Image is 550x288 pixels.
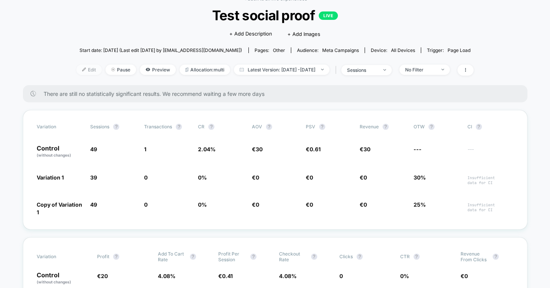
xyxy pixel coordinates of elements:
[476,124,482,130] button: ?
[310,174,313,181] span: 0
[185,68,188,72] img: rebalance
[176,124,182,130] button: ?
[44,91,512,97] span: There are still no statistically significant results. We recommend waiting a few more days
[360,174,367,181] span: €
[493,254,499,260] button: ?
[198,146,216,152] span: 2.04 %
[255,47,285,53] div: Pages:
[256,146,263,152] span: 30
[428,124,435,130] button: ?
[310,201,313,208] span: 0
[144,174,148,181] span: 0
[363,146,370,152] span: 30
[90,174,97,181] span: 39
[144,146,146,152] span: 1
[339,254,353,259] span: Clicks
[198,201,207,208] span: 0 %
[383,69,386,71] img: end
[79,47,242,53] span: Start date: [DATE] (Last edit [DATE] by [EMAIL_ADDRESS][DOMAIN_NAME])
[90,201,97,208] span: 49
[240,68,244,71] img: calendar
[105,65,136,75] span: Pause
[467,202,514,216] span: Insufficient data for CI
[101,273,108,279] span: 20
[82,68,86,71] img: edit
[96,7,454,23] span: Test social proof
[467,124,509,130] span: CI
[461,273,468,279] span: €
[234,65,329,75] span: Latest Version: [DATE] - [DATE]
[252,146,263,152] span: €
[229,30,272,38] span: + Add Description
[273,47,285,53] span: other
[113,124,119,130] button: ?
[158,273,175,279] span: 4.08 %
[250,254,256,260] button: ?
[365,47,421,53] span: Device:
[76,65,102,75] span: Edit
[414,146,422,152] span: ---
[391,47,415,53] span: all devices
[467,175,514,185] span: Insufficient data for CI
[252,124,262,129] span: AOV
[37,174,64,181] span: Variation 1
[287,31,320,37] span: + Add Images
[97,254,109,259] span: Profit
[363,174,367,181] span: 0
[266,124,272,130] button: ?
[252,201,259,208] span: €
[347,67,378,73] div: sessions
[198,174,207,181] span: 0 %
[113,254,119,260] button: ?
[311,254,317,260] button: ?
[357,254,363,260] button: ?
[310,146,321,152] span: 0.61
[306,201,313,208] span: €
[37,201,82,215] span: Copy of Variation 1
[400,254,410,259] span: CTR
[306,174,313,181] span: €
[140,65,176,75] span: Preview
[144,201,148,208] span: 0
[208,124,214,130] button: ?
[90,146,97,152] span: 49
[405,67,436,73] div: No Filter
[158,251,186,262] span: Add To Cart Rate
[339,273,343,279] span: 0
[448,47,471,53] span: Page Load
[90,124,109,129] span: Sessions
[252,174,259,181] span: €
[414,254,420,260] button: ?
[111,68,115,71] img: end
[363,201,367,208] span: 0
[37,124,79,130] span: Variation
[383,124,389,130] button: ?
[37,145,83,158] p: Control
[37,272,90,285] p: Control
[306,146,321,152] span: €
[97,273,108,279] span: €
[279,251,307,262] span: Checkout Rate
[414,201,426,208] span: 25%
[333,65,341,76] span: |
[218,273,233,279] span: €
[464,273,468,279] span: 0
[414,124,456,130] span: OTW
[256,201,259,208] span: 0
[297,47,359,53] div: Audience:
[218,251,247,262] span: Profit Per Session
[360,124,379,129] span: Revenue
[279,273,297,279] span: 4.08 %
[222,273,233,279] span: 0.41
[321,69,324,70] img: end
[37,251,79,262] span: Variation
[400,273,409,279] span: 0 %
[144,124,172,129] span: Transactions
[319,11,338,20] p: LIVE
[322,47,359,53] span: Meta campaigns
[360,146,370,152] span: €
[180,65,230,75] span: Allocation: multi
[319,124,325,130] button: ?
[37,153,71,157] span: (without changes)
[256,174,259,181] span: 0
